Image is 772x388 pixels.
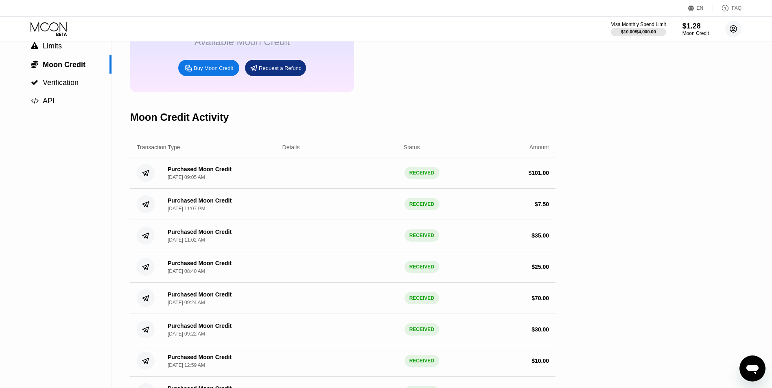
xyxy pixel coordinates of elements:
[531,264,549,270] div: $ 25.00
[31,79,39,86] div: 
[404,144,420,150] div: Status
[282,144,300,150] div: Details
[259,65,302,72] div: Request a Refund
[168,268,205,274] div: [DATE] 08:40 AM
[31,42,39,50] div: 
[31,42,38,50] span: 
[168,354,232,360] div: Purchased Moon Credit
[31,60,39,68] div: 
[713,4,741,12] div: FAQ
[168,291,232,298] div: Purchased Moon Credit
[168,229,232,235] div: Purchased Moon Credit
[168,206,205,211] div: [DATE] 11:07 PM
[732,5,741,11] div: FAQ
[688,4,713,12] div: EN
[531,295,549,301] div: $ 70.00
[405,323,439,336] div: RECEIVED
[130,111,229,123] div: Moon Credit Activity
[405,261,439,273] div: RECEIVED
[168,166,232,172] div: Purchased Moon Credit
[739,355,765,381] iframe: Button to launch messaging window
[31,97,39,105] span: 
[43,78,79,87] span: Verification
[168,197,232,204] div: Purchased Moon Credit
[194,65,233,72] div: Buy Moon Credit
[611,22,666,27] div: Visa Monthly Spend Limit
[621,29,656,34] div: $10.00 / $4,000.00
[195,36,290,48] div: Available Moon Credit
[245,60,306,76] div: Request a Refund
[168,237,205,243] div: [DATE] 11:02 AM
[43,61,85,69] span: Moon Credit
[43,42,62,50] span: Limits
[168,174,205,180] div: [DATE] 09:05 AM
[611,22,666,36] div: Visa Monthly Spend Limit$10.00/$4,000.00
[405,355,439,367] div: RECEIVED
[682,22,709,31] div: $1.28
[168,362,205,368] div: [DATE] 12:59 AM
[405,229,439,242] div: RECEIVED
[405,167,439,179] div: RECEIVED
[168,300,205,305] div: [DATE] 09:24 AM
[531,357,549,364] div: $ 10.00
[178,60,239,76] div: Buy Moon Credit
[137,144,180,150] div: Transaction Type
[531,326,549,333] div: $ 30.00
[31,79,38,86] span: 
[697,5,704,11] div: EN
[682,31,709,36] div: Moon Credit
[529,144,549,150] div: Amount
[535,201,549,207] div: $ 7.50
[168,323,232,329] div: Purchased Moon Credit
[682,22,709,36] div: $1.28Moon Credit
[168,260,232,266] div: Purchased Moon Credit
[405,198,439,210] div: RECEIVED
[405,292,439,304] div: RECEIVED
[168,331,205,337] div: [DATE] 09:22 AM
[43,97,55,105] span: API
[31,60,38,68] span: 
[528,170,549,176] div: $ 101.00
[531,232,549,239] div: $ 35.00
